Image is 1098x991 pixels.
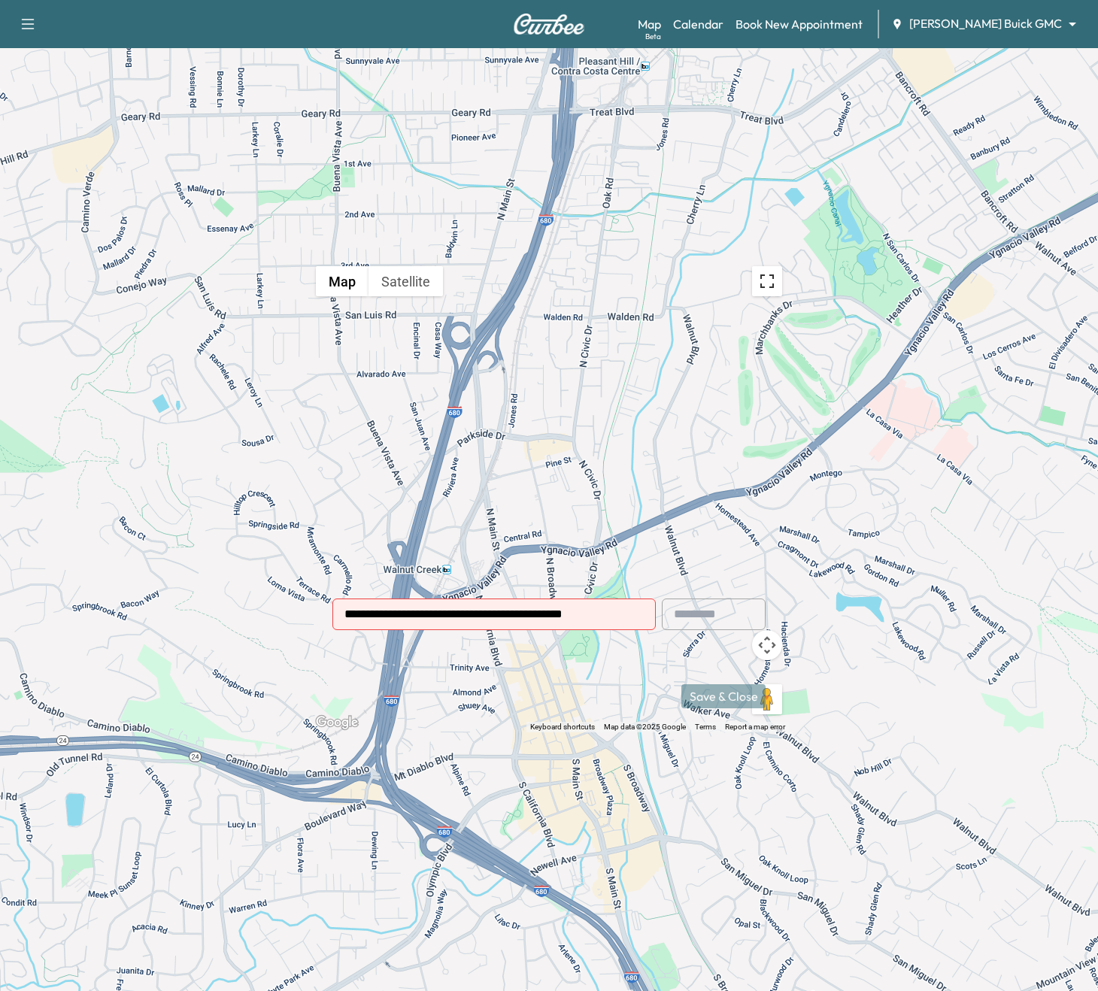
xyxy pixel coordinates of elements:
span: [PERSON_NAME] Buick GMC [909,15,1062,32]
a: MapBeta [638,15,661,33]
a: Book New Appointment [736,15,863,33]
a: Calendar [673,15,723,33]
div: Beta [645,31,661,42]
img: Curbee Logo [513,14,585,35]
